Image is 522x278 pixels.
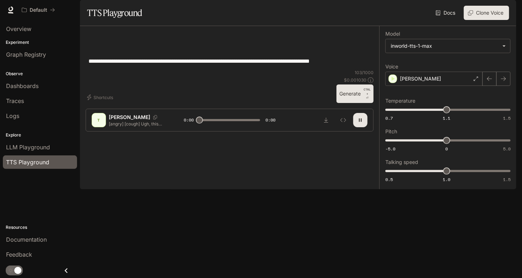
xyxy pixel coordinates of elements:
span: 0.7 [385,115,393,121]
p: Model [385,31,400,36]
p: Default [30,7,47,13]
span: -5.0 [385,146,395,152]
button: Clone Voice [464,6,509,20]
span: 0 [445,146,448,152]
span: 1.5 [503,176,511,182]
button: All workspaces [19,3,58,17]
span: 1.0 [443,176,450,182]
span: 5.0 [503,146,511,152]
p: [PERSON_NAME] [400,75,441,82]
span: 0:00 [266,117,276,124]
p: 103 / 1000 [355,69,374,76]
button: GenerateCTRL +⏎ [336,84,374,103]
span: 1.5 [503,115,511,121]
a: Docs [434,6,458,20]
span: 1.1 [443,115,450,121]
p: [angry] [cough] Ugh, this stupid cough... It's just so hard [cough] not getting sick this time of... [109,121,167,127]
div: inworld-tts-1-max [391,42,499,50]
div: T [93,114,105,126]
p: Temperature [385,98,415,103]
p: ⏎ [364,87,371,100]
h1: TTS Playground [87,6,142,20]
button: Shortcuts [86,92,116,103]
button: Download audio [319,113,333,127]
span: 0.5 [385,176,393,182]
p: [PERSON_NAME] [109,114,150,121]
p: Talking speed [385,160,418,165]
p: $ 0.001030 [344,77,366,83]
p: Pitch [385,129,397,134]
button: Inspect [336,113,350,127]
p: Voice [385,64,398,69]
span: 0:00 [184,117,194,124]
button: Copy Voice ID [150,115,160,119]
div: inworld-tts-1-max [386,39,510,53]
p: CTRL + [364,87,371,96]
